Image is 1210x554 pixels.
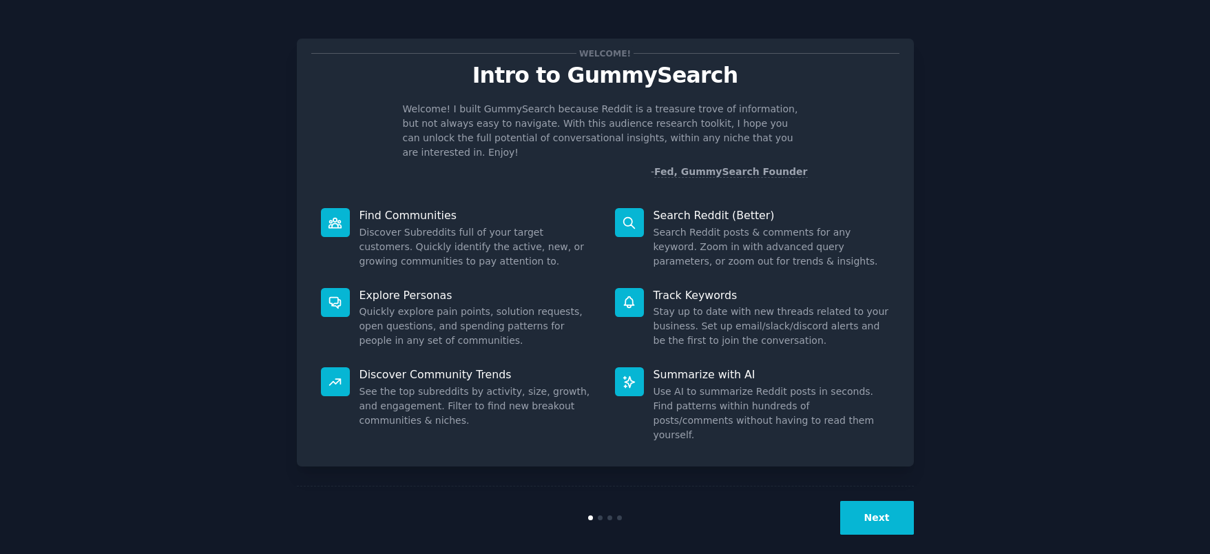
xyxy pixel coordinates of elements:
p: Explore Personas [359,288,596,302]
dd: Stay up to date with new threads related to your business. Set up email/slack/discord alerts and ... [654,305,890,348]
dd: See the top subreddits by activity, size, growth, and engagement. Filter to find new breakout com... [359,384,596,428]
button: Next [840,501,914,535]
p: Intro to GummySearch [311,63,899,88]
dd: Discover Subreddits full of your target customers. Quickly identify the active, new, or growing c... [359,225,596,269]
p: Welcome! I built GummySearch because Reddit is a treasure trove of information, but not always ea... [403,102,808,160]
dd: Quickly explore pain points, solution requests, open questions, and spending patterns for people ... [359,305,596,348]
p: Find Communities [359,208,596,223]
dd: Use AI to summarize Reddit posts in seconds. Find patterns within hundreds of posts/comments with... [654,384,890,442]
span: Welcome! [576,46,633,61]
p: Search Reddit (Better) [654,208,890,223]
dd: Search Reddit posts & comments for any keyword. Zoom in with advanced query parameters, or zoom o... [654,225,890,269]
div: - [651,165,808,179]
p: Discover Community Trends [359,367,596,382]
a: Fed, GummySearch Founder [654,166,808,178]
p: Summarize with AI [654,367,890,382]
p: Track Keywords [654,288,890,302]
